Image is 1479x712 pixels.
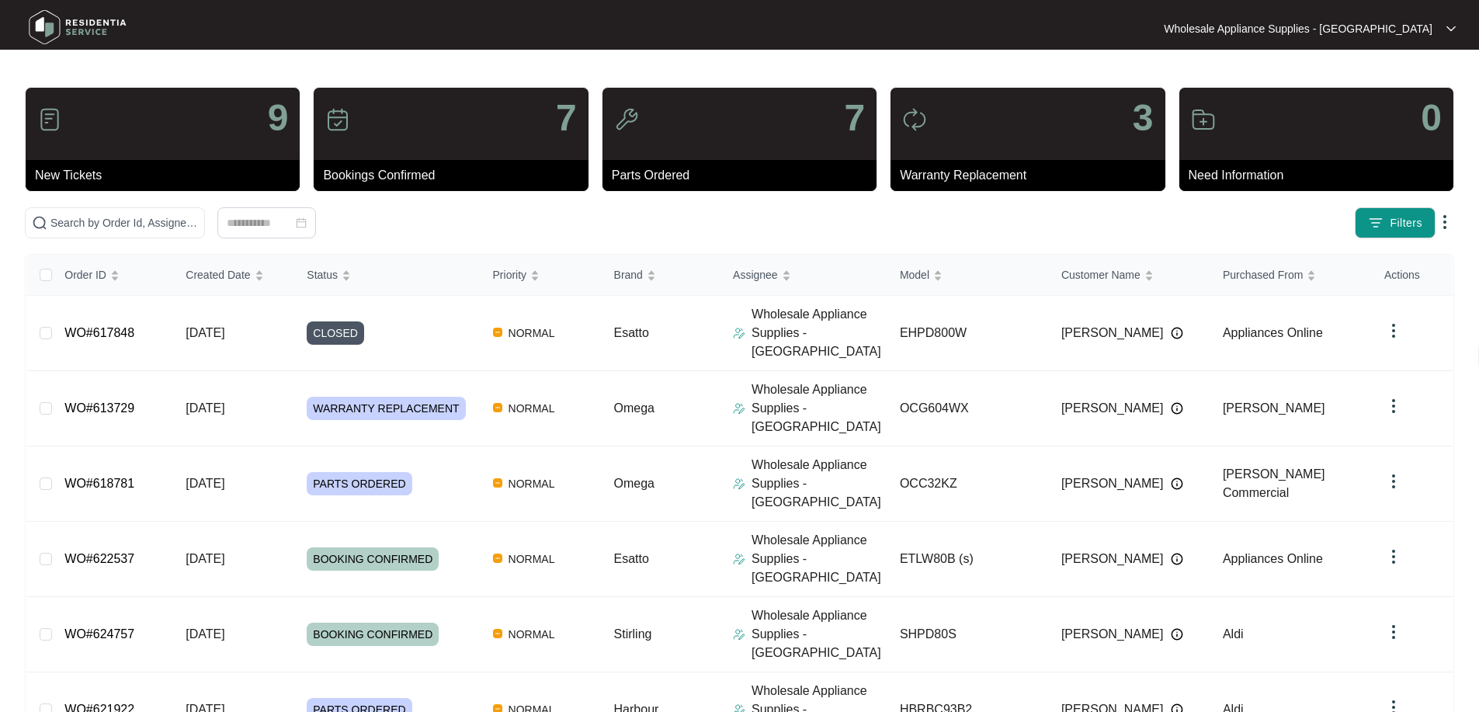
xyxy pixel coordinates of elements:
[1390,215,1422,231] span: Filters
[307,547,439,571] span: BOOKING CONFIRMED
[493,328,502,337] img: Vercel Logo
[35,166,300,185] p: New Tickets
[733,628,745,641] img: Assigner Icon
[493,266,527,283] span: Priority
[1171,553,1183,565] img: Info icon
[900,266,929,283] span: Model
[733,553,745,565] img: Assigner Icon
[64,627,134,641] a: WO#624757
[268,99,289,137] p: 9
[1061,324,1164,342] span: [PERSON_NAME]
[64,401,134,415] a: WO#613729
[173,255,294,296] th: Created Date
[1384,472,1403,491] img: dropdown arrow
[186,326,224,339] span: [DATE]
[752,606,887,662] p: Wholesale Appliance Supplies - [GEOGRAPHIC_DATA]
[294,255,480,296] th: Status
[502,474,561,493] span: NORMAL
[32,215,47,231] img: search-icon
[1368,215,1384,231] img: filter icon
[307,397,465,420] span: WARRANTY REPLACEMENT
[614,326,649,339] span: Esatto
[752,456,887,512] p: Wholesale Appliance Supplies - [GEOGRAPHIC_DATA]
[1171,628,1183,641] img: Info icon
[186,477,224,490] span: [DATE]
[307,623,439,646] span: BOOKING CONFIRMED
[1049,255,1210,296] th: Customer Name
[1171,402,1183,415] img: Info icon
[1223,627,1244,641] span: Aldi
[502,324,561,342] span: NORMAL
[64,552,134,565] a: WO#622537
[733,266,778,283] span: Assignee
[307,472,411,495] span: PARTS ORDERED
[1191,107,1216,132] img: icon
[64,477,134,490] a: WO#618781
[614,107,639,132] img: icon
[307,321,364,345] span: CLOSED
[887,296,1049,371] td: EHPD800W
[186,401,224,415] span: [DATE]
[1372,255,1453,296] th: Actions
[64,326,134,339] a: WO#617848
[887,371,1049,446] td: OCG604WX
[1061,399,1164,418] span: [PERSON_NAME]
[733,327,745,339] img: Assigner Icon
[186,552,224,565] span: [DATE]
[752,531,887,587] p: Wholesale Appliance Supplies - [GEOGRAPHIC_DATA]
[1171,478,1183,490] img: Info icon
[1446,25,1456,33] img: dropdown arrow
[1061,550,1164,568] span: [PERSON_NAME]
[493,478,502,488] img: Vercel Logo
[720,255,887,296] th: Assignee
[493,554,502,563] img: Vercel Logo
[612,166,877,185] p: Parts Ordered
[1436,213,1454,231] img: dropdown arrow
[323,166,588,185] p: Bookings Confirmed
[1061,474,1164,493] span: [PERSON_NAME]
[1133,99,1154,137] p: 3
[1223,552,1323,565] span: Appliances Online
[1223,326,1323,339] span: Appliances Online
[502,399,561,418] span: NORMAL
[493,629,502,638] img: Vercel Logo
[1384,547,1403,566] img: dropdown arrow
[1223,266,1303,283] span: Purchased From
[64,266,106,283] span: Order ID
[52,255,173,296] th: Order ID
[1223,467,1325,499] span: [PERSON_NAME] Commercial
[1384,397,1403,415] img: dropdown arrow
[1210,255,1372,296] th: Purchased From
[900,166,1165,185] p: Warranty Replacement
[844,99,865,137] p: 7
[887,597,1049,672] td: SHPD80S
[1384,321,1403,340] img: dropdown arrow
[614,401,654,415] span: Omega
[502,550,561,568] span: NORMAL
[37,107,62,132] img: icon
[887,255,1049,296] th: Model
[614,552,649,565] span: Esatto
[752,305,887,361] p: Wholesale Appliance Supplies - [GEOGRAPHIC_DATA]
[502,625,561,644] span: NORMAL
[307,266,338,283] span: Status
[1189,166,1453,185] p: Need Information
[325,107,350,132] img: icon
[887,446,1049,522] td: OCC32KZ
[614,266,643,283] span: Brand
[887,522,1049,597] td: ETLW80B (s)
[614,477,654,490] span: Omega
[1061,625,1164,644] span: [PERSON_NAME]
[752,380,887,436] p: Wholesale Appliance Supplies - [GEOGRAPHIC_DATA]
[186,266,250,283] span: Created Date
[1421,99,1442,137] p: 0
[733,478,745,490] img: Assigner Icon
[481,255,602,296] th: Priority
[1223,401,1325,415] span: [PERSON_NAME]
[493,403,502,412] img: Vercel Logo
[602,255,721,296] th: Brand
[614,627,652,641] span: Stirling
[1171,327,1183,339] img: Info icon
[186,627,224,641] span: [DATE]
[733,402,745,415] img: Assigner Icon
